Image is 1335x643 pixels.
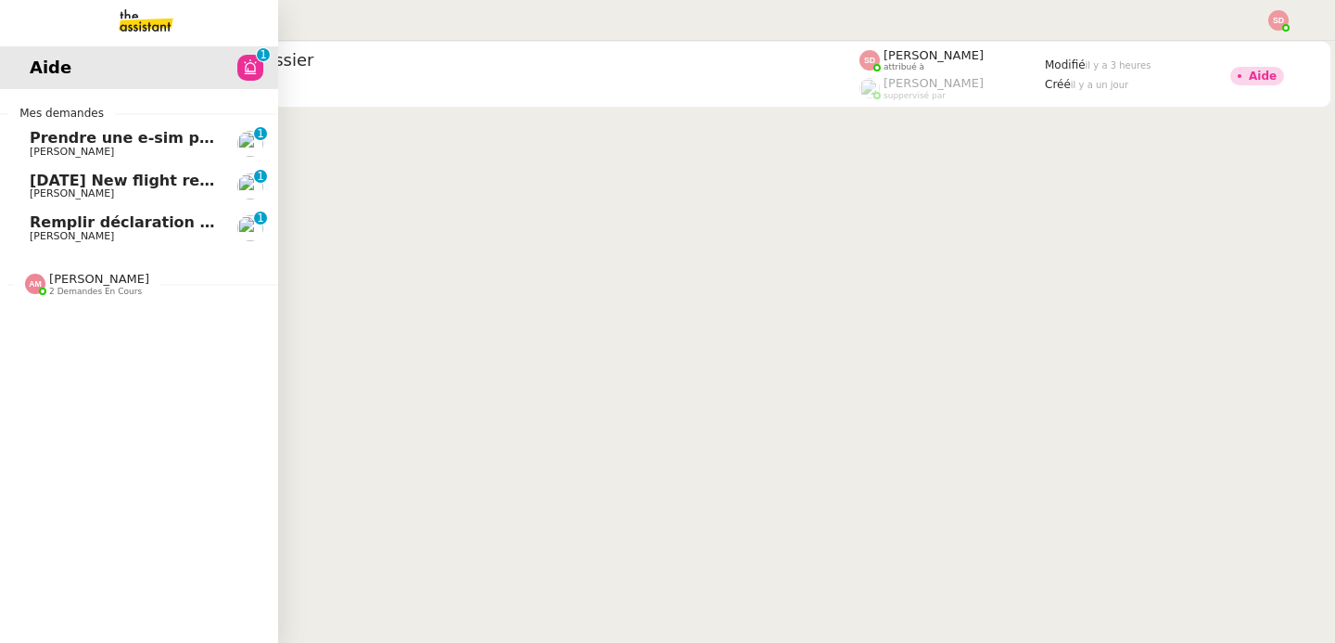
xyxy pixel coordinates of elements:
[859,48,1045,72] app-user-label: attribué à
[257,127,264,144] p: 1
[884,91,946,101] span: suppervisé par
[237,131,263,157] img: users%2Fjeuj7FhI7bYLyCU6UIN9LElSS4x1%2Favatar%2F1678820456145.jpeg
[30,230,114,242] span: [PERSON_NAME]
[25,274,45,294] img: svg
[30,54,71,82] span: Aide
[1268,10,1289,31] img: svg
[30,187,114,199] span: [PERSON_NAME]
[884,76,984,90] span: [PERSON_NAME]
[30,172,401,189] span: [DATE] New flight request - [PERSON_NAME]
[859,50,880,71] img: svg
[30,129,264,147] span: Prendre une e-sim pour Ana
[237,174,263,199] img: users%2FC9SBsJ0duuaSgpQFj5LgoEX8n0o2%2Favatar%2Fec9d51b8-9413-4189-adfb-7be4d8c96a3c
[49,272,149,286] span: [PERSON_NAME]
[1045,58,1086,71] span: Modifié
[254,127,267,140] nz-badge-sup: 1
[95,52,859,69] span: Paiement de votre dossier
[30,146,114,158] span: [PERSON_NAME]
[260,48,267,65] p: 1
[884,62,924,72] span: attribué à
[8,104,115,122] span: Mes demandes
[95,75,859,99] app-user-detailed-label: client
[1086,60,1151,71] span: il y a 3 heures
[257,170,264,186] p: 1
[859,78,880,98] img: users%2FoFdbodQ3TgNoWt9kP3GXAs5oaCq1%2Favatar%2Fprofile-pic.png
[30,213,459,231] span: Remplir déclaration de santé pour [PERSON_NAME]
[49,287,142,297] span: 2 demandes en cours
[254,170,267,183] nz-badge-sup: 1
[1249,71,1277,82] div: Aide
[257,212,264,228] p: 1
[257,48,270,61] nz-badge-sup: 1
[859,76,1045,100] app-user-label: suppervisé par
[237,215,263,241] img: users%2FpGDzCdRUMNW1CFSyVqpqObavLBY2%2Favatar%2F69c727f5-7ba7-429f-adfb-622b6597c7d2
[884,48,984,62] span: [PERSON_NAME]
[1071,80,1128,90] span: il y a un jour
[254,212,267,225] nz-badge-sup: 1
[1045,78,1071,91] span: Créé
